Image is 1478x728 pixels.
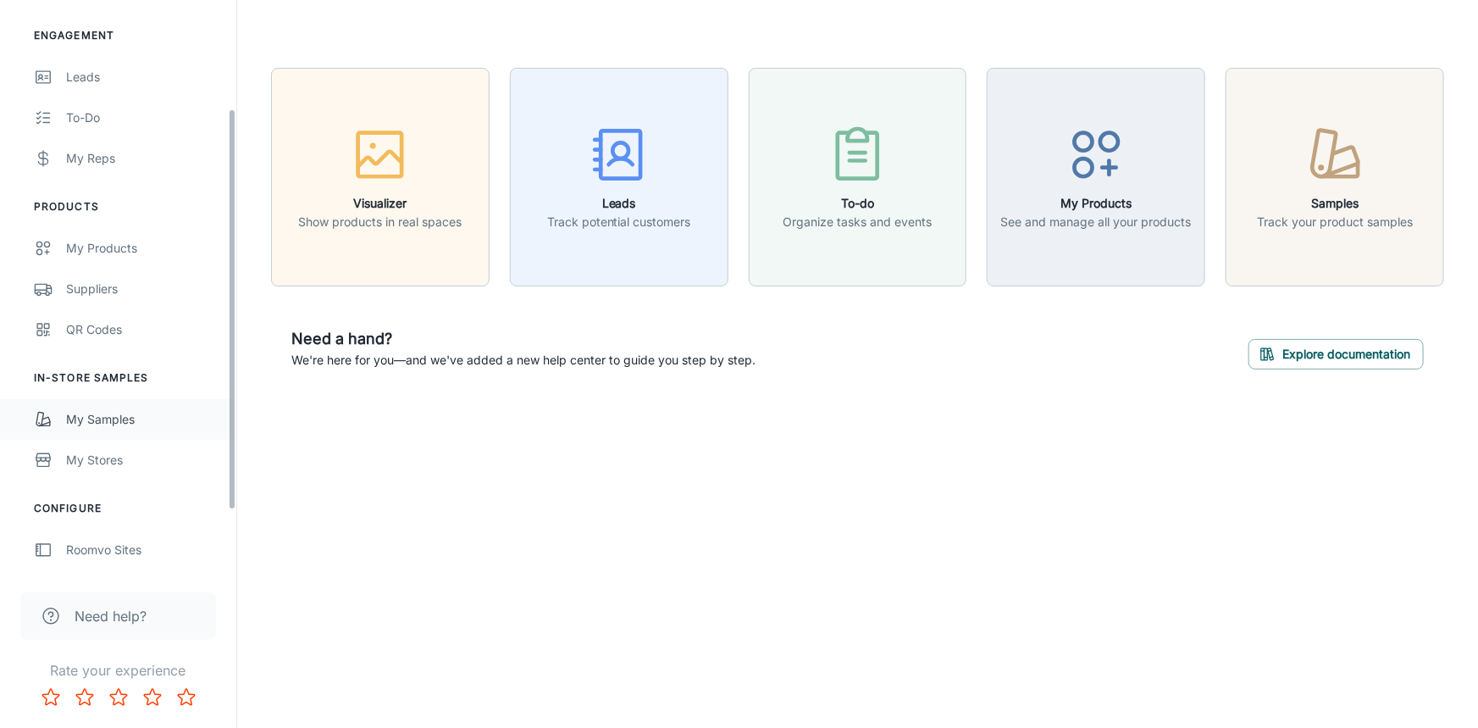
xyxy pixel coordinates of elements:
div: My Stores [66,451,219,470]
div: Leads [66,68,219,86]
a: SamplesTrack your product samples [1226,167,1444,184]
button: Explore documentation [1248,339,1424,370]
p: Track potential customers [547,213,691,231]
a: My ProductsSee and manage all your products [987,167,1205,184]
button: To-doOrganize tasks and events [749,68,967,286]
a: Explore documentation [1248,344,1424,361]
p: Show products in real spaces [298,213,462,231]
p: We're here for you—and we've added a new help center to guide you step by step. [291,351,756,370]
a: LeadsTrack potential customers [510,167,728,184]
a: To-doOrganize tasks and events [749,167,967,184]
h6: Leads [547,194,691,213]
div: QR Codes [66,320,219,339]
div: Suppliers [66,280,219,298]
div: My Products [66,239,219,258]
p: Track your product samples [1257,213,1413,231]
p: Organize tasks and events [783,213,932,231]
p: See and manage all your products [1001,213,1192,231]
div: My Reps [66,149,219,168]
button: VisualizerShow products in real spaces [271,68,490,286]
div: My Samples [66,410,219,429]
h6: Need a hand? [291,327,756,351]
div: To-do [66,108,219,127]
button: LeadsTrack potential customers [510,68,728,286]
h6: Samples [1257,194,1413,213]
h6: My Products [1001,194,1192,213]
h6: To-do [783,194,932,213]
button: SamplesTrack your product samples [1226,68,1444,286]
button: My ProductsSee and manage all your products [987,68,1205,286]
h6: Visualizer [298,194,462,213]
